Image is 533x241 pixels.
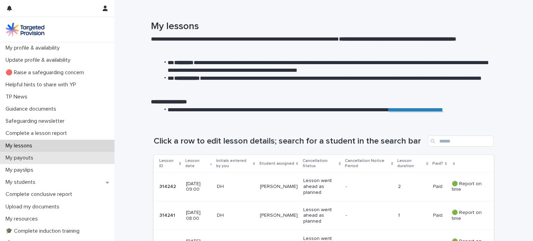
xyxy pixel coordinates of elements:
p: 1 [398,213,428,218]
p: [PERSON_NAME] [260,184,298,190]
p: Upload my documents [3,204,65,210]
p: Paid [433,182,444,190]
p: Paid [433,211,444,218]
p: Complete conclusive report [3,191,78,198]
p: Update profile & availability [3,57,76,63]
p: 314242 [159,182,177,190]
p: Paid? [432,160,443,167]
p: Initials entered by you [216,157,251,170]
p: 314241 [159,211,177,218]
p: DH [217,184,254,190]
p: Lesson date [185,157,208,170]
p: 🔴 Raise a safeguarding concern [3,69,90,76]
p: 2 [398,184,428,190]
p: 🎓 Complete induction training [3,228,85,234]
p: TP News [3,94,33,100]
p: - [346,213,384,218]
p: My payslips [3,167,39,173]
p: [DATE] 09:00 [186,181,211,193]
p: Complete a lesson report [3,130,73,137]
p: 🟢 Report on time [452,210,483,222]
tr: 314241314241 [DATE] 08:00DH[PERSON_NAME]Lesson went ahead as planned-1PaidPaid 🟢 Report on time [154,201,494,230]
p: Cancellation Status [303,157,337,170]
p: 🟢 Report on time [452,181,483,193]
p: Guidance documents [3,106,62,112]
p: [PERSON_NAME] [260,213,298,218]
p: Lesson went ahead as planned [303,178,340,195]
p: Cancellation Notice Period [345,157,389,170]
p: [DATE] 08:00 [186,210,211,222]
p: Lesson went ahead as planned [303,207,340,224]
p: My profile & availability [3,45,65,51]
p: Helpful hints to share with YP [3,81,82,88]
p: My payouts [3,155,39,161]
p: - [346,184,384,190]
h1: My lessons [151,21,491,33]
p: My students [3,179,41,186]
p: Student assigned [259,160,294,167]
p: Lesson duration [397,157,424,170]
p: My resources [3,216,43,222]
h1: Click a row to edit lesson details; search for a student in the search bar [154,136,425,146]
p: My lessons [3,143,38,149]
input: Search [428,136,494,147]
p: DH [217,213,254,218]
img: M5nRWzHhSzIhMunXDL62 [6,23,44,36]
p: Lesson ID [159,157,177,170]
tr: 314242314242 [DATE] 09:00DH[PERSON_NAME]Lesson went ahead as planned-2PaidPaid 🟢 Report on time [154,172,494,201]
p: Safeguarding newsletter [3,118,70,124]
